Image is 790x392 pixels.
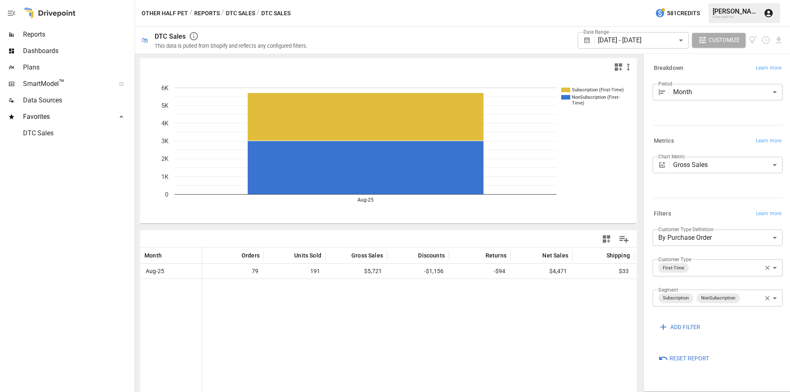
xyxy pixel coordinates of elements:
[660,263,688,273] span: First-Time
[598,32,688,49] div: [DATE] - [DATE]
[654,64,683,73] h6: Breakdown
[226,8,255,19] button: DTC Sales
[713,7,759,15] div: [PERSON_NAME]
[23,95,133,105] span: Data Sources
[652,6,703,21] button: 581Credits
[709,35,740,45] span: Customize
[486,251,507,260] span: Returns
[161,102,169,109] text: 5K
[493,264,507,278] span: -$94
[242,251,260,260] span: Orders
[670,322,700,332] span: ADD FILTER
[23,79,110,89] span: SmartModel
[572,95,620,100] text: NonSubscription (First-
[572,87,624,93] text: Subscription (First-Time)
[658,256,691,263] label: Customer Type
[692,33,746,48] button: Customize
[756,210,781,218] span: Learn more
[653,230,783,246] div: By Purchase Order
[669,353,709,364] span: Reset Report
[251,264,260,278] span: 79
[583,28,609,35] label: Date Range
[161,155,169,162] text: 2K
[418,251,445,260] span: Discounts
[658,226,713,233] label: Customer Type Definition
[615,230,633,248] button: Manage Columns
[774,35,783,45] button: Download report
[606,251,630,260] span: Shipping
[653,320,706,334] button: ADD FILTER
[161,120,169,127] text: 4K
[673,84,783,100] div: Month
[161,137,169,145] text: 3K
[660,293,692,303] span: Subscription
[542,251,568,260] span: Net Sales
[761,35,771,45] button: Schedule report
[140,75,630,223] svg: A chart.
[698,293,739,303] span: NonSubscription
[161,173,169,181] text: 1K
[358,197,374,203] text: Aug-25
[653,351,715,366] button: Reset Report
[658,286,678,293] label: Segment
[144,251,162,260] span: Month
[23,30,133,39] span: Reports
[142,36,148,44] div: 🛍
[23,63,133,72] span: Plans
[756,137,781,145] span: Learn more
[257,8,260,19] div: /
[667,8,700,19] span: 581 Credits
[294,251,321,260] span: Units Sold
[23,128,133,138] span: DTC Sales
[144,264,165,278] span: Aug-25
[749,33,758,48] button: View documentation
[658,80,672,87] label: Period
[548,264,568,278] span: $4,471
[618,264,630,278] span: $33
[658,153,685,160] label: Chart Metric
[351,251,383,260] span: Gross Sales
[142,8,188,19] button: Other Half Pet
[673,157,783,173] div: Gross Sales
[221,8,224,19] div: /
[165,191,168,198] text: 0
[713,15,759,19] div: Other Half Pet
[155,32,186,40] div: DTC Sales
[59,78,65,88] span: ™
[155,43,307,49] div: This data is pulled from Shopify and reflects any configured filters.
[756,64,781,72] span: Learn more
[363,264,383,278] span: $5,721
[194,8,220,19] button: Reports
[23,112,110,122] span: Favorites
[572,100,584,106] text: Time)
[23,46,133,56] span: Dashboards
[161,84,169,92] text: 6K
[654,137,674,146] h6: Metrics
[190,8,193,19] div: /
[423,264,445,278] span: -$1,156
[309,264,321,278] span: 191
[654,209,671,218] h6: Filters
